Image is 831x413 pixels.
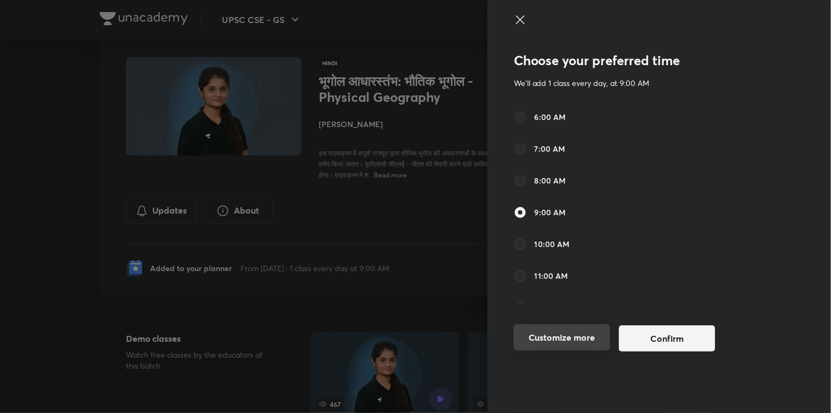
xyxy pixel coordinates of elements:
span: 7:00 AM [535,143,565,154]
button: Confirm [619,325,715,352]
span: 6:00 AM [535,111,566,123]
span: 12:00 PM [535,302,568,313]
span: 10:00 AM [535,238,570,250]
span: 8:00 AM [535,175,566,186]
h3: Choose your preferred time [514,53,742,68]
p: We'll add 1 class every day, at 9:00 AM [514,77,742,89]
button: Customize more [514,324,610,351]
span: 9:00 AM [535,206,566,218]
span: 11:00 AM [535,270,568,282]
